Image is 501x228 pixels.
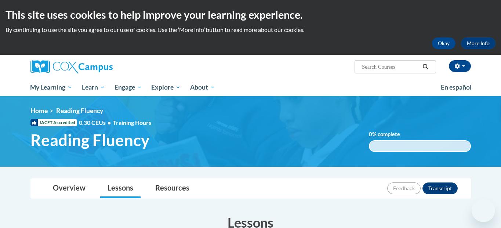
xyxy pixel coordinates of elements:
[82,83,105,92] span: Learn
[190,83,215,92] span: About
[30,119,77,126] span: IACET Accredited
[26,79,77,96] a: My Learning
[30,83,72,92] span: My Learning
[436,80,476,95] a: En español
[6,7,495,22] h2: This site uses cookies to help improve your learning experience.
[56,107,103,115] span: Reading Fluency
[422,182,458,194] button: Transcript
[151,83,181,92] span: Explore
[77,79,110,96] a: Learn
[369,130,411,138] label: % complete
[108,119,111,126] span: •
[30,130,149,150] span: Reading Fluency
[30,60,170,73] a: Cox Campus
[387,182,421,194] button: Feedback
[146,79,185,96] a: Explore
[185,79,220,96] a: About
[361,62,420,71] input: Search Courses
[30,60,113,73] img: Cox Campus
[110,79,147,96] a: Engage
[113,119,151,126] span: Training Hours
[461,37,495,49] a: More Info
[148,179,197,198] a: Resources
[420,62,431,71] button: Search
[100,179,141,198] a: Lessons
[449,60,471,72] button: Account Settings
[115,83,142,92] span: Engage
[6,26,495,34] p: By continuing to use the site you agree to our use of cookies. Use the ‘More info’ button to read...
[79,119,113,127] span: 0.30 CEUs
[432,37,455,49] button: Okay
[30,107,48,115] a: Home
[472,199,495,222] iframe: Button to launch messaging window
[369,131,372,137] span: 0
[46,179,93,198] a: Overview
[441,83,472,91] span: En español
[19,79,482,96] div: Main menu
